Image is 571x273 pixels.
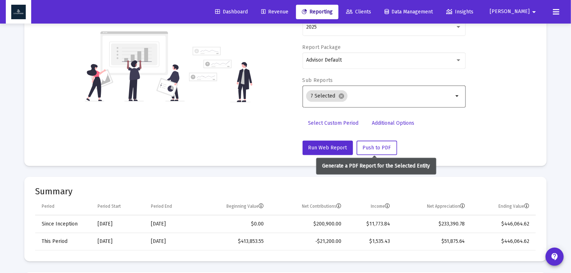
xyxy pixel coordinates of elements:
[470,233,536,250] td: $446,064.62
[550,252,559,261] mat-icon: contact_support
[98,203,121,209] div: Period Start
[395,198,470,215] td: Column Net Appreciation
[189,47,252,102] img: reporting-alt
[302,203,342,209] div: Net Contributions
[11,5,26,19] img: Dashboard
[269,198,347,215] td: Column Net Contributions
[385,9,433,15] span: Data Management
[151,238,191,245] div: [DATE]
[98,220,141,228] div: [DATE]
[269,233,347,250] td: -$21,200.00
[346,9,371,15] span: Clients
[146,198,196,215] td: Column Period End
[35,198,93,215] td: Column Period
[215,9,248,15] span: Dashboard
[303,77,333,83] label: Sub Reports
[302,9,333,15] span: Reporting
[306,89,453,103] mat-chip-list: Selection
[347,215,395,233] td: $11,773.84
[255,5,294,19] a: Revenue
[209,5,254,19] a: Dashboard
[306,57,342,63] span: Advisor Default
[93,198,146,215] td: Column Period Start
[453,92,462,100] mat-icon: arrow_drop_down
[395,215,470,233] td: $233,390.78
[470,215,536,233] td: $446,064.62
[530,5,538,19] mat-icon: arrow_drop_down
[347,233,395,250] td: $1,535.43
[306,90,348,102] mat-chip: 7 Selected
[303,44,341,50] label: Report Package
[372,120,415,126] span: Additional Options
[296,5,338,19] a: Reporting
[470,198,536,215] td: Column Ending Value
[490,9,530,15] span: [PERSON_NAME]
[42,203,54,209] div: Period
[347,198,395,215] td: Column Income
[35,233,93,250] td: This Period
[196,215,269,233] td: $0.00
[371,203,390,209] div: Income
[227,203,264,209] div: Beginning Value
[427,203,465,209] div: Net Appreciation
[308,145,347,151] span: Run Web Report
[340,5,377,19] a: Clients
[151,203,172,209] div: Period End
[98,238,141,245] div: [DATE]
[498,203,529,209] div: Ending Value
[85,30,185,102] img: reporting
[35,188,536,195] mat-card-title: Summary
[196,198,269,215] td: Column Beginning Value
[440,5,479,19] a: Insights
[395,233,470,250] td: $51,875.64
[446,9,473,15] span: Insights
[35,198,536,251] div: Data grid
[35,215,93,233] td: Since Inception
[481,4,547,19] button: [PERSON_NAME]
[363,145,391,151] span: Push to PDF
[303,141,353,155] button: Run Web Report
[261,9,288,15] span: Revenue
[269,215,347,233] td: $200,900.00
[308,120,359,126] span: Select Custom Period
[196,233,269,250] td: $413,853.55
[306,24,317,30] span: 2025
[338,93,345,99] mat-icon: cancel
[379,5,439,19] a: Data Management
[151,220,191,228] div: [DATE]
[357,141,397,155] button: Push to PDF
